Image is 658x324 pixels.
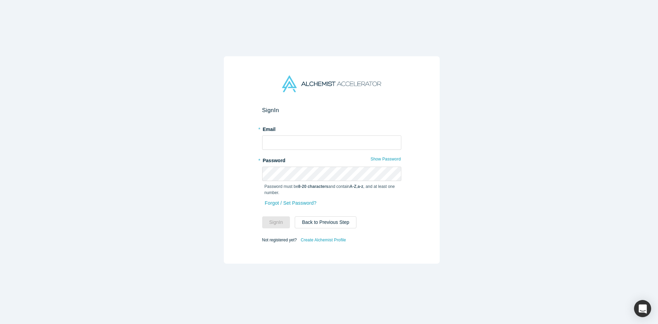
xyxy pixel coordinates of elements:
strong: A-Z [350,184,356,189]
h2: Sign In [262,107,401,114]
a: Create Alchemist Profile [300,236,346,244]
strong: 8-20 characters [298,184,328,189]
img: Alchemist Accelerator Logo [282,75,381,92]
strong: a-z [357,184,363,189]
button: Back to Previous Step [295,216,356,228]
label: Email [262,123,401,133]
p: Password must be and contain , , and at least one number. [265,183,399,196]
button: Show Password [370,155,401,164]
label: Password [262,155,401,164]
button: SignIn [262,216,290,228]
span: Not registered yet? [262,237,297,242]
a: Forgot / Set Password? [265,197,317,209]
